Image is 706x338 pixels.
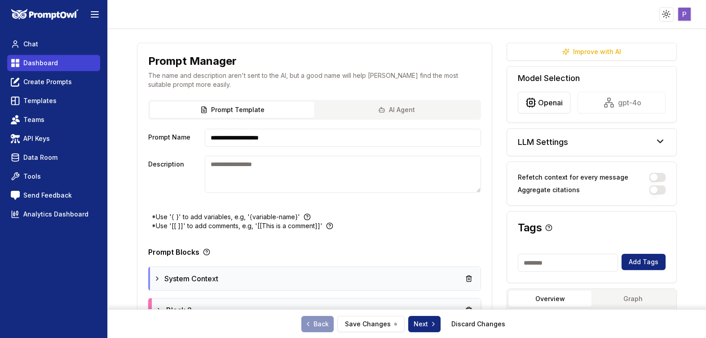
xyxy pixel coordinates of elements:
button: Overview [509,291,592,307]
button: Add Tags [622,254,666,270]
span: openai [538,97,563,108]
a: Tools [7,168,100,185]
a: Analytics Dashboard [7,206,100,222]
button: openai [518,92,570,113]
a: Discard Changes [451,320,505,329]
p: Prompt Blocks [148,248,199,256]
button: Prompt Template [150,102,314,118]
p: *Use '{ }' to add variables, e.g, '{variable-name}' [152,212,300,221]
h5: LLM Settings [518,136,568,149]
img: ACg8ocJGHgvPKVbo_Ly5vrZNeNzkDJRWy5S8Y5X5N5ik7tD_SiJhNw=s96-c [678,8,691,21]
span: Block 2 [166,305,192,315]
span: Teams [23,115,44,124]
span: Tools [23,172,41,181]
span: Analytics Dashboard [23,210,88,219]
button: AI Agent [314,102,479,118]
label: Prompt Name [148,129,202,147]
a: Dashboard [7,55,100,71]
a: Create Prompts [7,74,100,90]
img: feedback [11,191,20,200]
h5: Model Selection [518,72,666,85]
button: Next [408,316,441,332]
a: Back [301,316,334,332]
a: Teams [7,112,100,128]
p: *Use '[[ ]]' to add comments, e.g, '[[This is a comment]]' [152,221,322,230]
label: Aggregate citations [518,187,580,193]
button: Save Changes [337,316,405,332]
h1: Prompt Manager [148,54,237,68]
img: PromptOwl [11,9,79,20]
span: Templates [23,96,57,105]
label: Description [148,156,202,193]
span: Data Room [23,153,57,162]
h3: Tags [518,222,542,233]
span: Chat [23,40,38,49]
a: Data Room [7,149,100,166]
span: Dashboard [23,59,58,68]
a: Send Feedback [7,187,100,203]
span: System Context [164,273,218,284]
label: Refetch context for every message [518,174,628,180]
button: Graph [591,291,675,307]
span: API Keys [23,134,50,143]
span: Send Feedback [23,191,72,200]
span: Create Prompts [23,77,72,86]
a: API Keys [7,131,100,147]
a: Templates [7,93,100,109]
button: Improve with AI [507,43,677,61]
span: Next [414,320,437,329]
button: Discard Changes [444,316,512,332]
p: The name and description aren't sent to the AI, but a good name will help [PERSON_NAME] find the ... [148,71,481,89]
a: Chat [7,36,100,52]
